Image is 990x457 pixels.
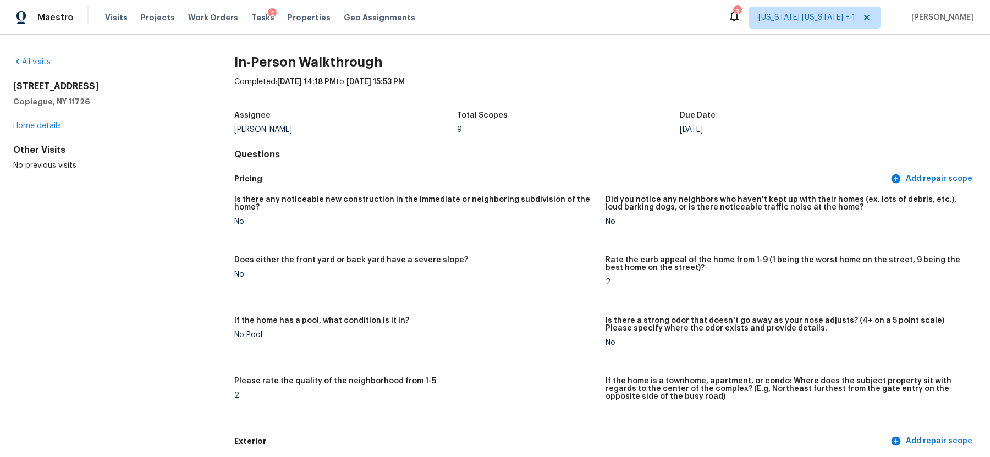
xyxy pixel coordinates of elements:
[346,78,405,86] span: [DATE] 15:53 PM
[606,339,968,346] div: No
[606,196,968,211] h5: Did you notice any neighbors who haven't kept up with their homes (ex. lots of debris, etc.), lou...
[606,278,968,286] div: 2
[268,8,277,19] div: 2
[13,58,51,66] a: All visits
[888,169,977,189] button: Add repair scope
[141,12,175,23] span: Projects
[758,12,855,23] span: [US_STATE] [US_STATE] + 1
[234,331,597,339] div: No Pool
[888,431,977,452] button: Add repair scope
[234,126,457,134] div: [PERSON_NAME]
[234,377,436,385] h5: Please rate the quality of the neighborhood from 1-5
[37,12,74,23] span: Maestro
[457,126,680,134] div: 9
[234,112,271,119] h5: Assignee
[13,81,199,92] h2: [STREET_ADDRESS]
[680,126,903,134] div: [DATE]
[234,149,977,160] h4: Questions
[234,76,977,105] div: Completed: to
[13,122,61,130] a: Home details
[234,436,888,447] h5: Exterior
[457,112,508,119] h5: Total Scopes
[606,256,968,272] h5: Rate the curb appeal of the home from 1-9 (1 being the worst home on the street, 9 being the best...
[234,317,409,324] h5: If the home has a pool, what condition is it in?
[680,112,716,119] h5: Due Date
[234,57,977,68] h2: In-Person Walkthrough
[234,173,888,185] h5: Pricing
[13,96,199,107] h5: Copiague, NY 11726
[251,14,274,21] span: Tasks
[234,218,597,225] div: No
[234,392,597,399] div: 2
[606,377,968,400] h5: If the home is a townhome, apartment, or condo: Where does the subject property sit with regards ...
[105,12,128,23] span: Visits
[606,317,968,332] h5: Is there a strong odor that doesn't go away as your nose adjusts? (4+ on a 5 point scale) Please ...
[234,256,468,264] h5: Does either the front yard or back yard have a severe slope?
[288,12,331,23] span: Properties
[277,78,336,86] span: [DATE] 14:18 PM
[13,162,76,169] span: No previous visits
[893,434,972,448] span: Add repair scope
[344,12,415,23] span: Geo Assignments
[733,7,741,18] div: 3
[13,145,199,156] div: Other Visits
[234,196,597,211] h5: Is there any noticeable new construction in the immediate or neighboring subdivision of the home?
[907,12,974,23] span: [PERSON_NAME]
[606,218,968,225] div: No
[188,12,238,23] span: Work Orders
[893,172,972,186] span: Add repair scope
[234,271,597,278] div: No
